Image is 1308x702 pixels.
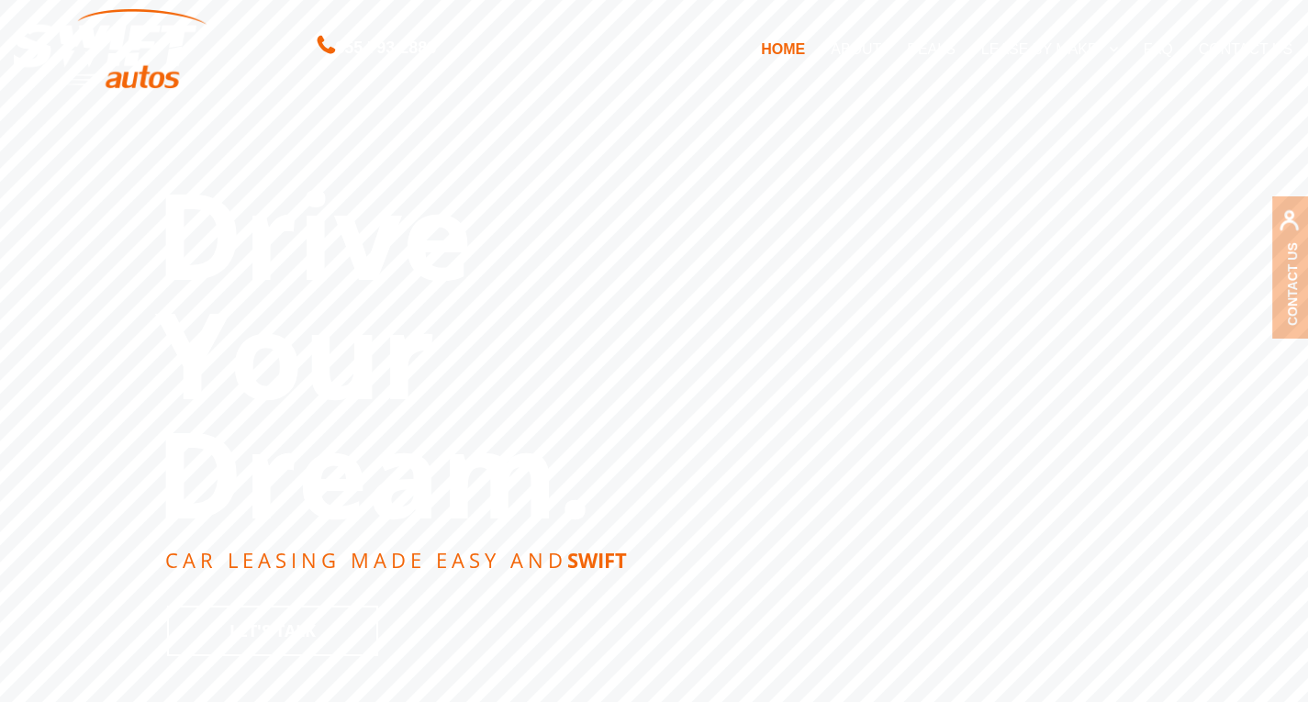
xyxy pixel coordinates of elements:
rs-layer: Drive Your Dream. [155,174,592,532]
img: Swift Autos [14,9,207,89]
a: ABOUT [818,29,894,68]
a: DEALS [894,29,967,68]
a: LEASE BY MAKE [968,29,1131,68]
a: Let's Talk [167,606,378,656]
span: 855.793.2888 [335,35,436,61]
strong: SWIFT [567,546,627,574]
a: FAQ [1131,29,1186,68]
a: CONTACT US [1186,29,1306,68]
a: HOME [748,29,818,68]
a: 855.793.2888 [318,40,436,56]
rs-layer: CAR LEASING MADE EASY AND [165,550,627,570]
